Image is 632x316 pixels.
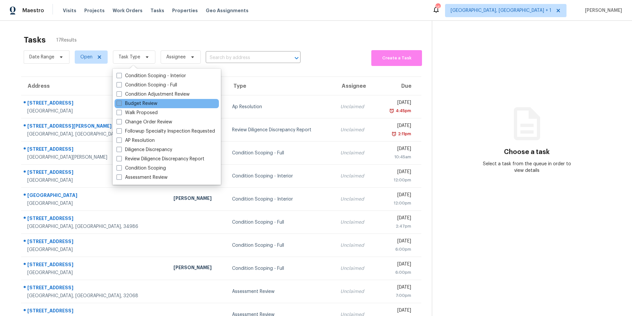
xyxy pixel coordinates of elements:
div: Unclaimed [340,242,371,249]
label: Assessment Review [117,174,168,181]
div: [GEOGRAPHIC_DATA] [27,192,163,200]
div: 6:00pm [382,246,411,253]
div: [GEOGRAPHIC_DATA], [GEOGRAPHIC_DATA], 32068 [27,293,163,299]
label: AP Resolution [117,137,155,144]
div: [PERSON_NAME] [173,264,222,272]
span: Create a Task [375,54,419,62]
input: Search by address [206,53,282,63]
label: Condition Adjustment Review [117,91,190,98]
div: Condition Scoping - Full [232,219,329,226]
div: [DATE] [382,192,411,200]
div: [DATE] [382,122,411,131]
label: Diligence Discrepancy [117,146,172,153]
label: Condition Scoping [117,165,166,172]
div: [STREET_ADDRESS] [27,261,163,269]
div: Unclaimed [340,127,371,133]
div: Unclaimed [340,104,371,110]
div: Unclaimed [340,219,371,226]
th: Assignee [335,77,376,95]
span: Open [80,54,92,60]
div: 10:45am [382,154,411,160]
div: [DATE] [382,215,411,223]
div: 2:47pm [382,223,411,230]
div: [STREET_ADDRESS][PERSON_NAME] [27,123,163,131]
th: Address [21,77,168,95]
div: [DATE] [382,145,411,154]
div: Assessment Review [232,288,329,295]
th: Due [376,77,421,95]
span: Date Range [29,54,54,60]
div: [GEOGRAPHIC_DATA] [27,269,163,276]
div: [STREET_ADDRESS] [27,238,163,246]
div: Condition Scoping - Full [232,150,329,156]
div: [DATE] [382,169,411,177]
div: 16 [435,4,440,11]
div: 12:00pm [382,177,411,183]
span: Tasks [150,8,164,13]
div: [STREET_ADDRESS] [27,284,163,293]
label: Review Diligence Discrepancy Report [117,156,204,162]
div: Unclaimed [340,150,371,156]
div: [GEOGRAPHIC_DATA], [GEOGRAPHIC_DATA], 34986 [27,223,163,230]
div: [DATE] [382,284,411,292]
label: Condition Scoping - Full [117,82,177,88]
div: [PERSON_NAME] [173,195,222,203]
button: Create a Task [371,50,422,66]
button: Open [292,53,301,63]
div: [DATE] [382,307,411,315]
h3: Choose a task [504,149,550,155]
div: Condition Scoping - Full [232,242,329,249]
span: Maestro [22,7,44,14]
div: [GEOGRAPHIC_DATA][PERSON_NAME] [27,154,163,161]
div: [STREET_ADDRESS] [27,307,163,316]
div: Unclaimed [340,196,371,203]
img: Overdue Alarm Icon [389,108,394,114]
div: [GEOGRAPHIC_DATA] [27,246,163,253]
div: [DATE] [382,261,411,269]
div: [GEOGRAPHIC_DATA] [27,177,163,184]
div: Condition Scoping - Full [232,265,329,272]
div: 12:00pm [382,200,411,206]
div: [DATE] [382,238,411,246]
span: [GEOGRAPHIC_DATA], [GEOGRAPHIC_DATA] + 1 [451,7,551,14]
div: 7:00pm [382,292,411,299]
span: Task Type [118,54,140,60]
div: 2:11pm [397,131,411,137]
div: Unclaimed [340,173,371,179]
div: [GEOGRAPHIC_DATA], [GEOGRAPHIC_DATA], 32221 [27,131,163,138]
th: Type [227,77,335,95]
div: [STREET_ADDRESS] [27,215,163,223]
div: Condition Scoping - Interior [232,196,329,203]
span: Visits [63,7,76,14]
label: Followup Specialty Inspection Requested [117,128,215,135]
span: Geo Assignments [206,7,249,14]
div: [STREET_ADDRESS] [27,100,163,108]
div: Select a task from the queue in order to view details [480,161,574,174]
span: Assignee [166,54,186,60]
div: 4:45pm [394,108,411,114]
span: 17 Results [56,37,77,44]
div: [GEOGRAPHIC_DATA] [27,200,163,207]
div: Unclaimed [340,265,371,272]
label: Walk Proposed [117,110,158,116]
span: Properties [172,7,198,14]
span: Projects [84,7,105,14]
img: Overdue Alarm Icon [391,131,397,137]
label: Condition Scoping - Interior [117,73,186,79]
div: Unclaimed [340,288,371,295]
div: [GEOGRAPHIC_DATA] [27,108,163,114]
div: [STREET_ADDRESS] [27,146,163,154]
label: Budget Review [117,100,157,107]
div: [STREET_ADDRESS] [27,169,163,177]
h2: Tasks [24,37,46,43]
span: [PERSON_NAME] [582,7,622,14]
div: [DATE] [382,99,411,108]
div: Review Diligence Discrepancy Report [232,127,329,133]
label: Change Order Review [117,119,172,125]
div: 6:00pm [382,269,411,276]
span: Work Orders [113,7,143,14]
div: Condition Scoping - Interior [232,173,329,179]
div: Ap Resolution [232,104,329,110]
